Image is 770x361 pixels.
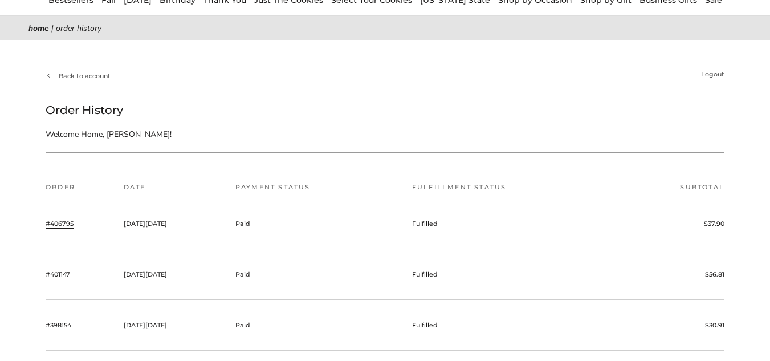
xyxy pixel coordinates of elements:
[118,198,230,249] td: [DATE][DATE]
[118,300,230,351] td: [DATE][DATE]
[406,300,622,351] td: Fulfilled
[46,101,724,120] h1: Order History
[230,249,406,300] td: Paid
[46,182,118,198] th: Order
[622,249,724,300] td: $56.81
[230,198,406,249] td: Paid
[28,22,742,35] nav: breadcrumbs
[622,300,724,351] td: $30.91
[406,198,622,249] td: Fulfilled
[9,318,118,352] iframe: Sign Up via Text for Offers
[230,300,406,351] td: Paid
[46,269,70,279] a: #401147
[51,23,54,34] span: |
[406,249,622,300] td: Fulfilled
[230,182,406,198] th: Payment status
[622,182,724,198] th: Subtotal
[118,182,230,198] th: Date
[46,128,348,141] p: Welcome Home, [PERSON_NAME]!
[701,69,724,79] a: Logout
[56,23,101,34] span: Order History
[118,249,230,300] td: [DATE][DATE]
[406,182,622,198] th: Fulfillment status
[28,23,49,34] a: Home
[46,71,111,81] a: Back to account
[46,218,74,229] a: #406795
[622,198,724,249] td: $37.90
